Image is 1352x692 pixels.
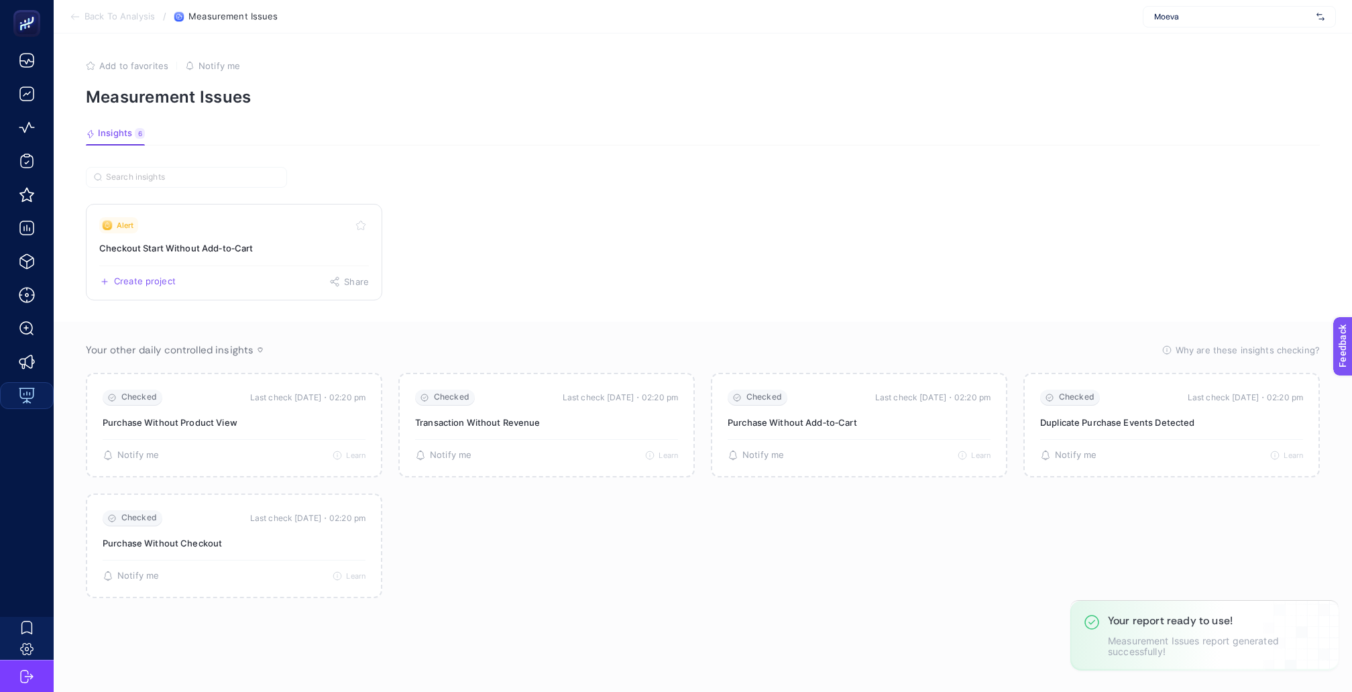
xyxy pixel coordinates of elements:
time: Last check [DATE]・02:20 pm [563,391,678,404]
button: Learn [333,451,365,460]
p: Purchase Without Product View [103,416,365,428]
p: Transaction Without Revenue [415,416,678,428]
time: Last check [DATE]・02:20 pm [250,512,365,525]
span: Measurement Issues [188,11,278,22]
p: Purchase Without Add‑to‑Cart [728,416,991,428]
span: Notify me [117,571,159,581]
button: Notify me [103,450,159,461]
button: Notify me [103,571,159,581]
span: Learn [346,451,365,460]
h3: Insight title [99,241,369,255]
a: View insight titled [86,204,382,300]
span: Learn [659,451,678,460]
span: Learn [971,451,991,460]
button: Notify me [415,450,471,461]
p: Duplicate Purchase Events Detected [1040,416,1303,428]
span: Create project [114,276,176,287]
button: Share this insight [329,276,369,287]
span: Feedback [8,4,51,15]
span: Why are these insights checking? [1176,343,1320,357]
span: Add to favorites [99,60,168,71]
span: Moeva [1154,11,1311,22]
span: Alert [117,220,134,231]
section: Insight Packages [86,204,1320,300]
p: Measurement Issues report generated successfully! [1108,636,1325,657]
span: Your other daily controlled insights [86,343,253,357]
button: Learn [958,451,991,460]
button: Learn [333,571,365,581]
h3: Your report ready to use! [1108,614,1325,628]
button: Learn [1270,451,1303,460]
span: Checked [1059,392,1094,402]
span: Notify me [1055,450,1096,461]
span: Checked [434,392,469,402]
span: Learn [1284,451,1303,460]
span: Notify me [117,450,159,461]
p: Measurement Issues [86,87,1320,107]
span: Checked [746,392,782,402]
span: Checked [121,513,157,523]
button: Add to favorites [86,60,168,71]
section: Passive Insight Packages [86,373,1320,598]
span: Checked [121,392,157,402]
img: svg%3e [1316,10,1325,23]
span: Share [344,276,369,287]
input: Search [106,172,279,182]
button: Learn [645,451,678,460]
button: Create a new project based on this insight [99,276,176,287]
time: Last check [DATE]・02:20 pm [875,391,991,404]
button: Notify me [728,450,784,461]
button: Toggle favorite [353,217,369,233]
span: Learn [346,571,365,581]
button: Notify me [185,60,240,71]
div: 6 [135,128,145,139]
span: Insights [98,128,132,139]
span: Back To Analysis [84,11,155,22]
p: Purchase Without Checkout [103,537,365,549]
time: Last check [DATE]・02:20 pm [250,391,365,404]
time: Last check [DATE]・02:20 pm [1188,391,1303,404]
button: Notify me [1040,450,1096,461]
span: / [163,11,166,21]
span: Notify me [430,450,471,461]
span: Notify me [742,450,784,461]
span: Notify me [199,60,240,71]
